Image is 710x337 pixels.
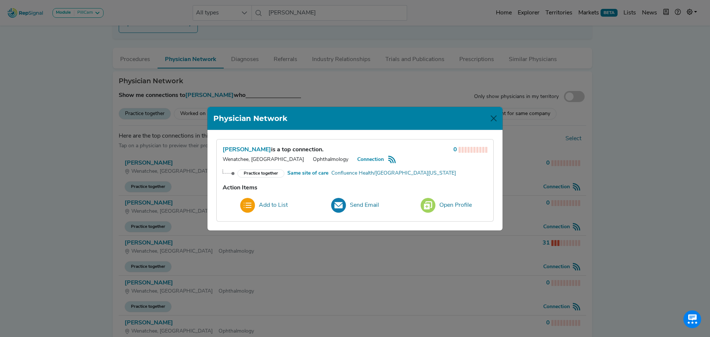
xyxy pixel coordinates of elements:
[218,156,308,164] div: Wenatchee, [GEOGRAPHIC_DATA]
[223,147,271,153] span: [PERSON_NAME]
[308,156,353,164] div: Ophthalmology
[420,198,436,213] img: AddRelationshipIcon.f6fa18c3.svg
[488,112,500,124] button: Close
[353,156,388,164] div: Connection
[331,198,346,213] img: SendEmailIcon.04776726.svg
[326,195,384,215] button: Send Email
[223,183,487,192] div: Action Items
[388,156,396,163] img: Signal Strength Icon
[405,195,487,215] a: Open Profile
[453,147,457,153] strong: 0
[416,195,477,215] button: Open Profile
[237,169,284,178] div: Practice together
[213,113,287,124] h1: Physician Network
[223,145,324,154] div: is a top connection.
[331,169,456,177] a: Confluence Health/[GEOGRAPHIC_DATA][US_STATE]
[235,195,293,215] button: Add to List
[240,198,255,213] img: Add_to_list_icon.2e09096b.svg
[287,169,328,177] strong: Same site of care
